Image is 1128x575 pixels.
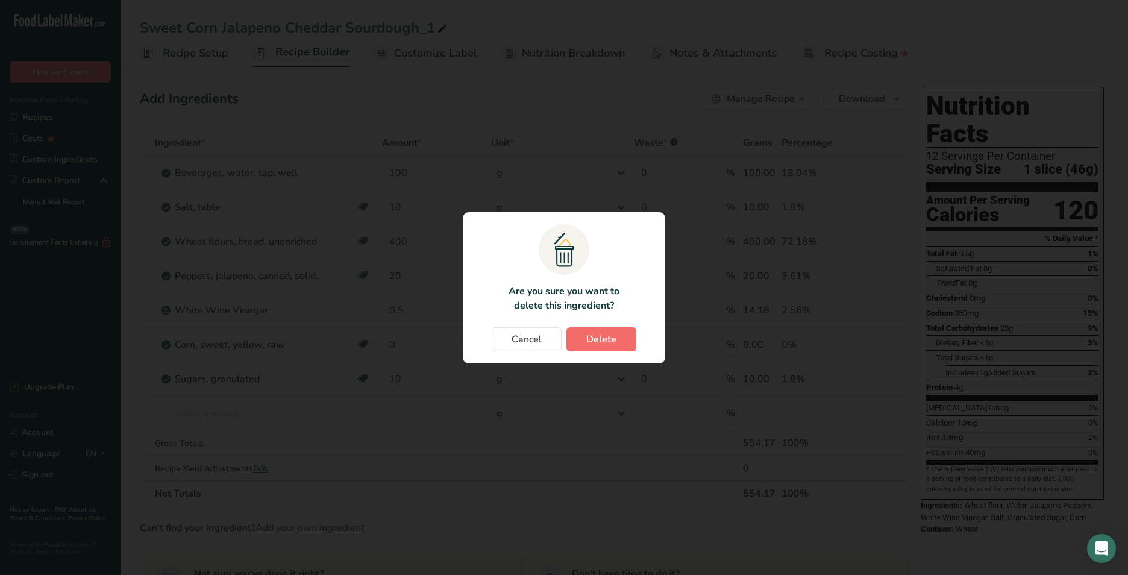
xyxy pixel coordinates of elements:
button: Cancel [492,327,562,351]
p: Are you sure you want to delete this ingredient? [501,284,626,313]
span: Delete [586,332,616,347]
span: Cancel [512,332,542,347]
button: Delete [566,327,636,351]
div: Open Intercom Messenger [1087,534,1116,563]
